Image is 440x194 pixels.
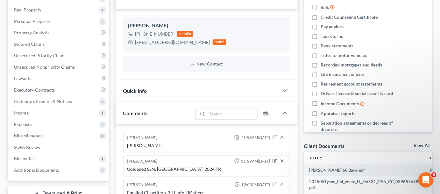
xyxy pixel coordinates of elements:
span: 11:58AM[DATE] [241,135,270,141]
div: Uploaded SSN, [GEOGRAPHIC_DATA], 2024 TR [127,166,286,172]
a: Lawsuits [9,73,109,84]
a: Executory Contracts [9,84,109,96]
span: 11:59AM[DATE] [241,158,270,164]
td: [PERSON_NAME] 60 days-pdf [304,164,425,176]
span: Executory Contracts [14,87,55,93]
span: Life insurance policies [321,71,365,78]
span: Income Documents [321,100,359,107]
span: Personal Property [14,18,50,24]
span: Income [14,110,29,115]
button: New Contact [128,62,285,67]
a: SOFA Review [9,142,109,153]
span: Comments [123,110,148,116]
span: Pay advices [321,24,344,30]
div: [PERSON_NAME] [127,135,158,141]
span: Means Test [14,156,36,161]
a: Property Analysis [9,27,109,38]
div: [PHONE_NUMBER] [135,31,175,37]
a: Titleunfold_more [309,156,323,160]
span: Bank statements [321,43,353,49]
div: mobile [177,31,193,37]
span: Credit Counseling Certificate [321,14,378,20]
span: 12:00PM[DATE] [241,182,270,188]
span: Real Property [14,7,41,12]
span: Bills [321,4,329,10]
span: Tax returns [321,33,343,39]
span: Quick Info [123,88,147,94]
input: Search... [207,108,258,119]
iframe: Intercom live chat [418,172,434,188]
span: Titles to motor vehicles [321,52,367,59]
div: [PERSON_NAME] [128,22,285,30]
div: [PERSON_NAME] [127,182,158,188]
span: Drivers license & social security card [321,90,393,97]
a: Unsecured Nonpriority Claims [9,61,109,73]
span: Secured Claims [14,41,45,47]
div: home [213,39,227,45]
i: unfold_more [319,156,323,160]
span: Recorded mortgages and deeds [321,62,382,68]
div: Client Documents [304,142,345,149]
div: [EMAIL_ADDRESS][DOMAIN_NAME] [135,39,210,45]
a: View All [414,143,430,148]
td: 202505Tyson_Cal_vonte_D__06531_GAN_CC_039687688-pdf [304,176,425,193]
span: Lawsuits [14,76,31,81]
span: Retirement account statements [321,81,382,87]
span: 6 [431,172,436,177]
span: SOFA Review [14,144,40,150]
span: Unsecured Nonpriority Claims [14,64,75,70]
a: Unsecured Priority Claims [9,50,109,61]
span: Unsecured Priority Claims [14,53,67,58]
span: Codebtors Insiders & Notices [14,99,72,104]
div: [PERSON_NAME] [127,142,286,149]
span: Separation agreements or decrees of divorces [321,120,395,133]
span: Expenses [14,121,32,127]
a: Secured Claims [9,38,109,50]
div: [PERSON_NAME] [127,158,158,165]
span: Additional Documents [14,167,59,173]
span: Property Analysis [14,30,49,35]
span: Miscellaneous [14,133,42,138]
span: Appraisal reports [321,110,355,117]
